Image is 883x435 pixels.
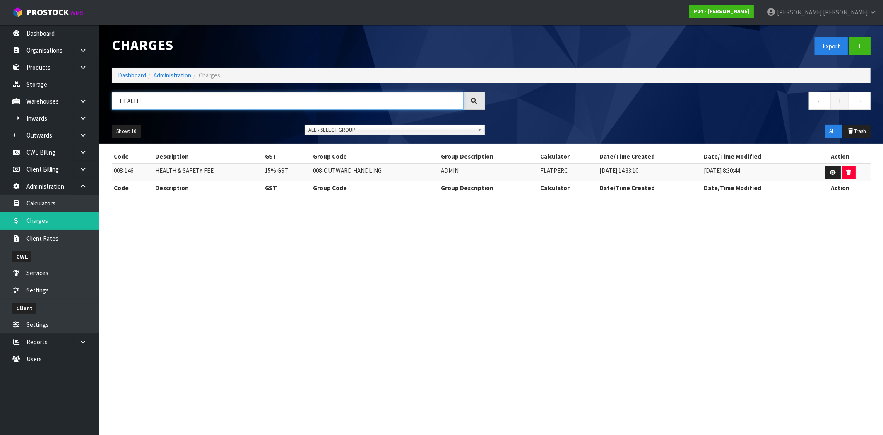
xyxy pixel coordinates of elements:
[311,181,439,195] th: Group Code
[112,181,153,195] th: Code
[777,8,822,16] span: [PERSON_NAME]
[810,150,871,163] th: Action
[825,125,842,138] button: ALL
[843,125,871,138] button: Trash
[112,92,464,110] input: Search charges
[12,7,23,17] img: cube-alt.png
[823,8,868,16] span: [PERSON_NAME]
[704,167,740,174] span: [DATE] 8:30:44
[263,150,311,163] th: GST
[694,8,749,15] strong: P04 - [PERSON_NAME]
[439,181,539,195] th: Group Description
[439,164,539,181] td: ADMIN
[830,92,849,110] a: 1
[308,125,474,135] span: ALL - SELECT GROUP
[597,150,702,163] th: Date/Time Created
[439,150,539,163] th: Group Description
[199,71,220,79] span: Charges
[263,181,311,195] th: GST
[263,164,311,181] td: 15% GST
[26,7,69,18] span: ProStock
[12,303,36,314] span: Client
[498,92,871,112] nav: Page navigation
[539,181,597,195] th: Calculator
[70,9,83,17] small: WMS
[539,150,597,163] th: Calculator
[810,181,871,195] th: Action
[809,92,831,110] a: ←
[112,164,153,181] td: 008-146
[154,71,191,79] a: Administration
[153,150,263,163] th: Description
[702,181,811,195] th: Date/Time Modified
[689,5,754,18] a: P04 - [PERSON_NAME]
[112,125,141,138] button: Show: 10
[539,164,597,181] td: FLATPERC
[849,92,871,110] a: →
[118,71,146,79] a: Dashboard
[311,150,439,163] th: Group Code
[112,37,485,53] h1: Charges
[12,251,31,262] span: CWL
[597,181,702,195] th: Date/Time Created
[311,164,439,181] td: 008-OUTWARD HANDLING
[153,164,263,181] td: HEALTH & SAFETY FEE
[112,150,153,163] th: Code
[153,181,263,195] th: Description
[815,37,848,55] button: Export
[599,167,638,174] span: [DATE] 14:33:10
[702,150,811,163] th: Date/Time Modified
